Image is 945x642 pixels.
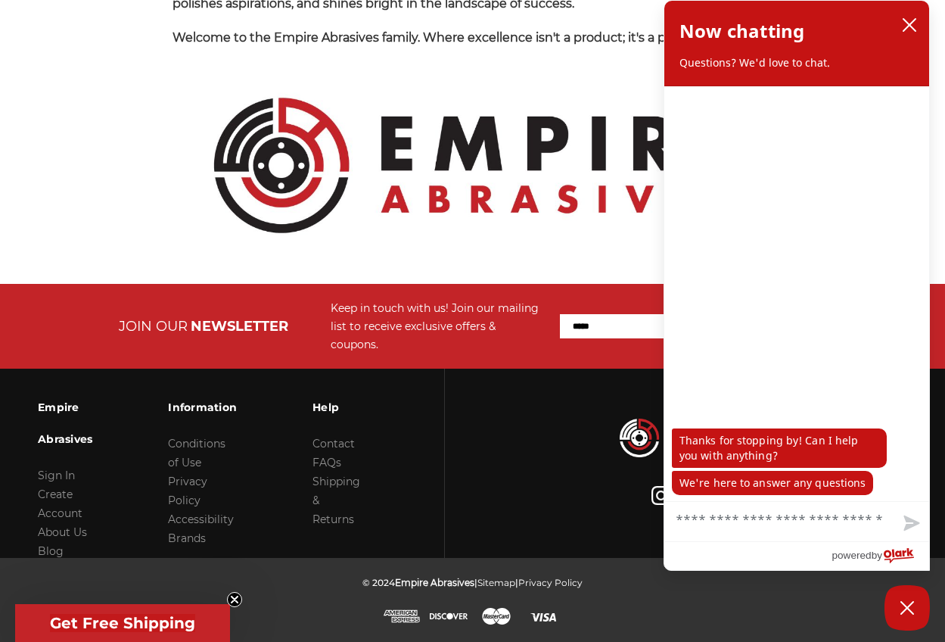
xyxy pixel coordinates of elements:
span: JOIN OUR [119,318,188,335]
p: © 2024 | | [362,573,583,592]
button: Close Chatbox [884,585,930,631]
p: We're here to answer any questions [672,471,873,495]
h3: Empire Abrasives [38,391,92,455]
a: Sign In [38,469,75,482]
a: Accessibility [168,513,234,526]
a: Create Account [38,488,82,520]
span: Empire Abrasives [395,577,474,588]
a: Conditions of Use [168,437,225,469]
div: chat [664,86,929,501]
a: Sitemap [477,577,515,588]
img: Empire Abrasives Official Logo - Premium Quality Abrasives Supplier [173,63,773,269]
button: close chatbox [897,14,922,36]
div: Keep in touch with us! Join our mailing list to receive exclusive offers & coupons. [331,299,545,354]
a: Brands [168,531,206,545]
p: Questions? We'd love to chat. [679,55,914,70]
span: Get Free Shipping [50,614,195,632]
a: About Us [38,525,87,539]
h3: Information [168,391,237,423]
button: Close teaser [227,592,242,607]
div: Get Free ShippingClose teaser [15,604,230,642]
button: Send message [891,506,929,541]
a: Shipping & Returns [312,475,360,526]
span: powered [832,546,871,565]
span: NEWSLETTER [191,318,288,335]
a: Powered by Olark [832,542,929,570]
a: Privacy Policy [168,475,207,507]
a: FAQs [312,456,341,469]
span: Welcome to the Empire Abrasives family. Where excellence isn't a product; it's a promise. [173,30,710,45]
h2: Now chatting [679,16,804,46]
img: Empire Abrasives Logo Image [620,419,771,457]
a: Blog [38,544,64,558]
span: by [872,546,882,565]
h3: Help [312,391,360,423]
a: Contact [312,437,355,450]
a: Privacy Policy [518,577,583,588]
p: Thanks for stopping by! Can I help you with anything? [672,429,887,468]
